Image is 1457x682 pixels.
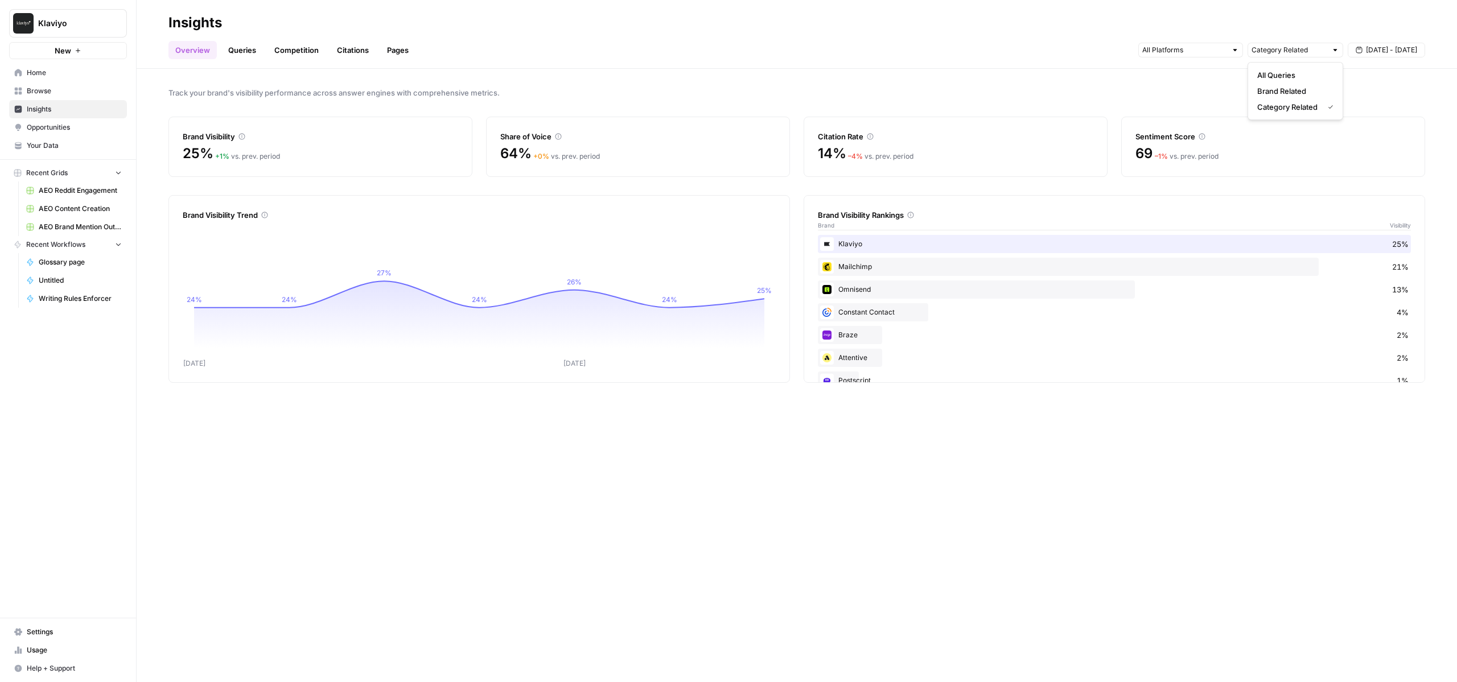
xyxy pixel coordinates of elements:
span: [DATE] - [DATE] [1366,45,1417,55]
tspan: 25% [757,286,772,295]
div: Insights [168,14,222,32]
div: vs. prev. period [1155,151,1219,162]
div: Brand Visibility Trend [183,209,776,221]
tspan: [DATE] [563,359,586,367]
input: Category Related [1252,44,1327,56]
span: + 1 % [215,152,229,160]
div: Omnisend [818,280,1411,299]
tspan: 26% [567,278,582,286]
span: 69 [1135,144,1153,163]
span: New [55,45,71,56]
span: 14% [818,144,846,163]
a: AEO Brand Mention Outreach [21,218,127,236]
span: 2% [1397,329,1409,341]
a: Overview [168,41,217,59]
span: All Queries [1257,69,1329,81]
tspan: 24% [187,295,202,304]
a: Settings [9,623,127,641]
button: Recent Grids [9,164,127,181]
a: Pages [380,41,415,59]
button: [DATE] - [DATE] [1348,43,1425,57]
a: Home [9,64,127,82]
span: Klaviyo [38,18,107,29]
div: Sentiment Score [1135,131,1411,142]
span: Glossary page [39,257,122,267]
button: New [9,42,127,59]
span: Help + Support [27,663,122,673]
img: d03zj4el0aa7txopwdneenoutvcu [822,239,832,249]
span: 25% [1392,238,1409,250]
div: Brand Visibility Rankings [818,209,1411,221]
a: Untitled [21,271,127,290]
span: AEO Reddit Engagement [39,185,122,196]
tspan: 24% [662,295,677,304]
span: AEO Brand Mention Outreach [39,222,122,232]
button: Help + Support [9,659,127,677]
div: Share of Voice [500,131,776,142]
img: fxnkixr6jbtdipu3lra6hmajxwf3 [822,376,832,385]
div: vs. prev. period [215,151,280,162]
img: 3j9qnj2pq12j0e9szaggu3i8lwoi [822,330,832,340]
span: – 1 % [1155,152,1168,160]
img: Klaviyo Logo [13,13,34,34]
span: Browse [27,86,122,96]
a: Insights [9,100,127,118]
span: Your Data [27,140,122,151]
div: Citation Rate [818,131,1093,142]
div: vs. prev. period [848,151,913,162]
tspan: [DATE] [183,359,205,367]
span: Insights [27,104,122,114]
span: Settings [27,627,122,637]
span: 13% [1392,284,1409,295]
span: 25% [183,144,213,163]
span: Usage [27,645,122,655]
img: rg202btw2ktor7h9ou5yjtg7epnf [822,308,832,317]
a: Usage [9,641,127,659]
span: + 0 % [533,152,549,160]
span: Writing Rules Enforcer [39,294,122,304]
span: 21% [1392,261,1409,272]
span: 4% [1397,307,1409,318]
button: Recent Workflows [9,236,127,253]
div: Constant Contact [818,303,1411,321]
a: AEO Content Creation [21,200,127,218]
span: Opportunities [27,122,122,133]
img: pg21ys236mnd3p55lv59xccdo3xy [822,262,832,271]
a: Writing Rules Enforcer [21,290,127,308]
span: Home [27,68,122,78]
span: – 4 % [848,152,863,160]
tspan: 24% [282,295,297,304]
span: 1% [1397,375,1409,386]
span: AEO Content Creation [39,204,122,214]
tspan: 24% [472,295,487,304]
div: Klaviyo [818,235,1411,253]
span: Brand Related [1257,85,1329,97]
div: vs. prev. period [533,151,600,162]
span: Brand [818,221,834,230]
a: Queries [221,41,263,59]
div: Postscript [818,371,1411,390]
span: Visibility [1390,221,1411,230]
span: Track your brand's visibility performance across answer engines with comprehensive metrics. [168,87,1425,98]
a: Opportunities [9,118,127,137]
div: Mailchimp [818,258,1411,276]
input: All Platforms [1142,44,1226,56]
tspan: 27% [377,268,392,277]
a: Citations [330,41,376,59]
span: Recent Grids [26,168,68,178]
span: Untitled [39,275,122,286]
a: Glossary page [21,253,127,271]
div: Attentive [818,349,1411,367]
a: Browse [9,82,127,100]
img: or48ckoj2dr325ui2uouqhqfwspy [822,285,832,294]
a: Competition [267,41,326,59]
span: 2% [1397,352,1409,363]
button: Workspace: Klaviyo [9,9,127,38]
span: 64% [500,144,531,163]
img: n07qf5yuhemumpikze8icgz1odva [822,353,832,362]
a: Your Data [9,137,127,155]
div: Braze [818,326,1411,344]
span: Category Related [1257,101,1319,113]
span: Recent Workflows [26,239,85,250]
a: AEO Reddit Engagement [21,181,127,200]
